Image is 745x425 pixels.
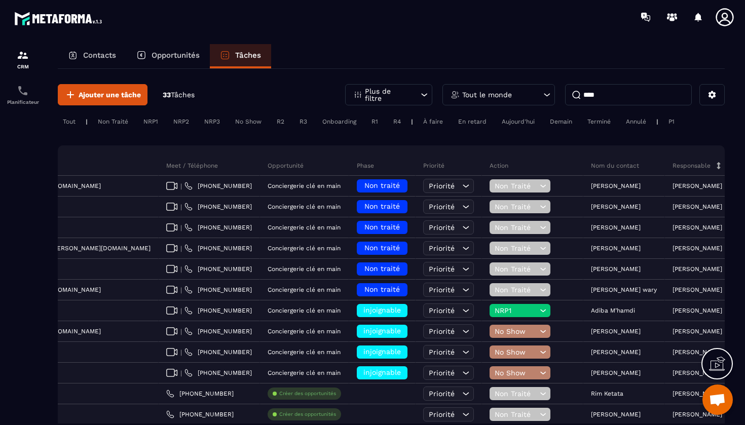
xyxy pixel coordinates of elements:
[462,91,512,98] p: Tout le monde
[673,328,722,335] p: [PERSON_NAME]
[272,115,289,128] div: R2
[429,348,455,356] span: Priorité
[268,286,341,293] p: Conciergerie clé en main
[429,286,455,294] span: Priorité
[268,182,341,189] p: Conciergerie clé en main
[673,307,722,314] p: [PERSON_NAME]
[495,390,537,398] span: Non Traité
[268,162,304,170] p: Opportunité
[14,9,105,28] img: logo
[184,327,252,335] a: [PHONE_NUMBER]
[171,91,195,99] span: Tâches
[363,306,401,314] span: injoignable
[184,223,252,231] a: [PHONE_NUMBER]
[591,265,641,273] p: [PERSON_NAME]
[673,265,722,273] p: [PERSON_NAME]
[490,162,508,170] p: Action
[364,264,400,273] span: Non traité
[83,51,116,60] p: Contacts
[180,307,182,315] span: |
[357,162,374,170] p: Phase
[268,349,341,356] p: Conciergerie clé en main
[184,182,252,190] a: [PHONE_NUMBER]
[365,88,409,102] p: Plus de filtre
[180,369,182,377] span: |
[17,49,29,61] img: formation
[166,390,234,398] a: [PHONE_NUMBER]
[268,307,341,314] p: Conciergerie clé en main
[591,286,657,293] p: [PERSON_NAME] wary
[184,306,252,315] a: [PHONE_NUMBER]
[495,223,537,231] span: Non Traité
[673,286,722,293] p: [PERSON_NAME]
[591,224,641,231] p: [PERSON_NAME]
[495,327,537,335] span: No Show
[268,265,341,273] p: Conciergerie clé en main
[673,162,711,170] p: Responsable
[152,51,200,60] p: Opportunités
[656,118,658,125] p: |
[364,181,400,189] span: Non traité
[545,115,577,128] div: Demain
[429,410,455,418] span: Priorité
[364,285,400,293] span: Non traité
[495,306,537,315] span: NRP1
[180,328,182,335] span: |
[495,369,537,377] span: No Show
[166,162,218,170] p: Meet / Téléphone
[180,286,182,294] span: |
[429,223,455,231] span: Priorité
[279,411,336,418] p: Créer des opportunités
[673,349,722,356] p: [PERSON_NAME]
[418,115,448,128] div: À faire
[591,162,639,170] p: Nom du contact
[93,115,133,128] div: Non Traité
[364,244,400,252] span: Non traité
[673,245,722,252] p: [PERSON_NAME]
[363,368,401,376] span: injoignable
[58,44,126,68] a: Contacts
[180,182,182,190] span: |
[621,115,651,128] div: Annulé
[364,202,400,210] span: Non traité
[126,44,210,68] a: Opportunités
[3,42,43,77] a: formationformationCRM
[429,203,455,211] span: Priorité
[388,115,406,128] div: R4
[673,390,722,397] p: [PERSON_NAME]
[268,245,341,252] p: Conciergerie clé en main
[294,115,312,128] div: R3
[184,265,252,273] a: [PHONE_NUMBER]
[591,369,641,376] p: [PERSON_NAME]
[3,64,43,69] p: CRM
[591,390,623,397] p: Rim Ketata
[495,182,537,190] span: Non Traité
[495,410,537,418] span: Non Traité
[317,115,361,128] div: Onboarding
[86,118,88,125] p: |
[268,369,341,376] p: Conciergerie clé en main
[591,182,641,189] p: [PERSON_NAME]
[163,90,195,100] p: 33
[58,115,81,128] div: Tout
[591,349,641,356] p: [PERSON_NAME]
[673,203,722,210] p: [PERSON_NAME]
[364,223,400,231] span: Non traité
[180,224,182,231] span: |
[180,349,182,356] span: |
[366,115,383,128] div: R1
[429,306,455,315] span: Priorité
[230,115,267,128] div: No Show
[199,115,225,128] div: NRP3
[591,245,641,252] p: [PERSON_NAME]
[702,384,733,415] div: Ouvrir le chat
[495,244,537,252] span: Non Traité
[268,203,341,210] p: Conciergerie clé en main
[180,245,182,252] span: |
[673,369,722,376] p: [PERSON_NAME]
[363,347,401,356] span: injoignable
[279,390,336,397] p: Créer des opportunités
[423,162,444,170] p: Priorité
[268,328,341,335] p: Conciergerie clé en main
[3,77,43,112] a: schedulerschedulerPlanificateur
